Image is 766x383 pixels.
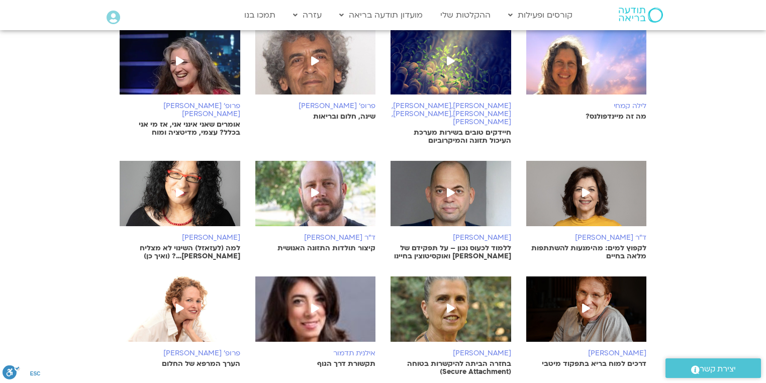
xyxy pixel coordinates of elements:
[288,6,327,25] a: עזרה
[120,360,240,368] p: הערך המרפא של החלום
[526,360,647,368] p: דרכים למוח בריא בתפקוד מיטבי
[120,121,240,137] p: אומרים שאני אינני אני, אז מי אני בכלל? עצמי, מדיטציה ומוח
[120,102,240,118] h6: פרופ' [PERSON_NAME][PERSON_NAME]
[391,234,511,242] h6: [PERSON_NAME]
[391,360,511,376] p: בחזרה הביתה להיקשרות בטוחה (Secure Attachment)
[120,29,240,137] a: פרופ' [PERSON_NAME][PERSON_NAME] אומרים שאני אינני אני, אז מי אני בכלל? עצמי, מדיטציה ומוח
[239,6,280,25] a: תמכו בנו
[665,358,761,378] a: יצירת קשר
[391,244,511,260] p: ללמוד לכעוס נכון – על תפקידם של [PERSON_NAME] ואוקסיטוצין בחיינו
[120,234,240,242] h6: [PERSON_NAME]
[391,276,511,376] a: [PERSON_NAME] בחזרה הביתה להיקשרות בטוחה (Secure Attachment)
[255,349,376,357] h6: אילנית תדמור
[120,244,240,260] p: למה (לעזאזל) השינוי לא מצליח [PERSON_NAME]…? (ואיך כן)
[526,161,647,236] img: %D7%90%D7%A0%D7%90%D7%91%D7%9C%D7%94-%D7%A9%D7%A7%D7%93-2.jpeg
[526,349,647,357] h6: [PERSON_NAME]
[391,349,511,357] h6: [PERSON_NAME]
[255,113,376,121] p: שינה, חלום ובריאות
[255,161,376,236] img: %D7%90%D7%95%D7%A8%D7%99-%D7%9E%D7%90%D7%99%D7%A8-%D7%A6%D7%99%D7%96%D7%99%D7%A7-1.jpeg
[255,276,376,352] img: 2%D7%90%D7%99%D7%9C%D7%A0%D7%99%D7%AA-%D7%AA%D7%93%D7%9E%D7%95%D7%A8-1-1.jpg
[391,29,511,105] img: Untitled-design-8.png
[526,29,647,121] a: לילה קמחי מה זה מיינדפולנס?
[526,161,647,260] a: ד"ר [PERSON_NAME] לקפוץ למים: מהימנעות להשתתפות מלאה בחיים
[526,234,647,242] h6: ד"ר [PERSON_NAME]
[391,161,511,236] img: %D7%AA%D7%9E%D7%99%D7%A8-%D7%90%D7%A9%D7%9E%D7%9F-e1601904146928-2.jpg
[526,276,647,368] a: [PERSON_NAME] דרכים למוח בריא בתפקוד מיטבי
[255,161,376,252] a: ד"ר [PERSON_NAME] קיצור תולדות התזונה האנושית
[120,161,240,260] a: [PERSON_NAME] למה (לעזאזל) השינוי לא מצליח [PERSON_NAME]…? (ואיך כן)
[334,6,428,25] a: מועדון תודעה בריאה
[700,362,736,376] span: יצירת קשר
[255,276,376,368] a: אילנית תדמור תקשורת דרך הגוף
[391,129,511,145] p: חיידקים טובים בשירות מערכת העיכול תזונה והמיקרוביום
[255,102,376,110] h6: פרופ׳ [PERSON_NAME]
[391,29,511,145] a: [PERSON_NAME],[PERSON_NAME],[PERSON_NAME],[PERSON_NAME],[PERSON_NAME] חיידקים טובים בשירות מערכת ...
[391,276,511,352] img: %D7%A8%D7%95%D7%AA-%D7%91%D7%9F-%D7%90%D7%A9%D7%A8.jpg
[120,349,240,357] h6: פרופ׳ [PERSON_NAME]
[120,276,240,368] a: פרופ׳ [PERSON_NAME] הערך המרפא של החלום
[255,360,376,368] p: תקשורת דרך הגוף
[391,102,511,126] h6: [PERSON_NAME],[PERSON_NAME],[PERSON_NAME],[PERSON_NAME],[PERSON_NAME]
[435,6,496,25] a: ההקלטות שלי
[255,29,376,121] a: פרופ׳ [PERSON_NAME] שינה, חלום ובריאות
[526,244,647,260] p: לקפוץ למים: מהימנעות להשתתפות מלאה בחיים
[526,102,647,110] h6: לילה קמחי
[526,276,647,352] img: %D7%90%D7%95%D7%A4%D7%99%D7%A8-%D7%A4%D7%95%D7%92%D7%9C-1.jpg
[526,29,647,105] img: %D7%9E%D7%99%D7%99%D7%A0%D7%93%D7%A4%D7%95%D7%9C%D7%A0%D7%A1.jpg
[391,161,511,260] a: [PERSON_NAME] ללמוד לכעוס נכון – על תפקידם של [PERSON_NAME] ואוקסיטוצין בחיינו
[255,234,376,242] h6: ד"ר [PERSON_NAME]
[255,244,376,252] p: קיצור תולדות התזונה האנושית
[503,6,578,25] a: קורסים ופעילות
[526,113,647,121] p: מה זה מיינדפולנס?
[255,29,376,105] img: %D7%A4%D7%A8%D7%95%D7%A4%D7%B3-%D7%90%D7%91%D7%A9%D7%9C%D7%95%D7%9D-%D7%90%D7%9C%D7%99%D7%A6%D7%9...
[120,276,240,352] img: %D7%A4%D7%A8%D7%95%D7%A4%D7%B3-%D7%A8%D7%95%D7%99%D7%AA-%D7%A8%D7%90%D7%95%D7%A4%D7%9E%D7%9F-1.jpg
[120,29,240,105] img: %D7%90%D7%91%D7%99%D7%91%D7%94.png
[619,8,663,23] img: תודעה בריאה
[120,161,240,236] img: arnina_kishtan.jpg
